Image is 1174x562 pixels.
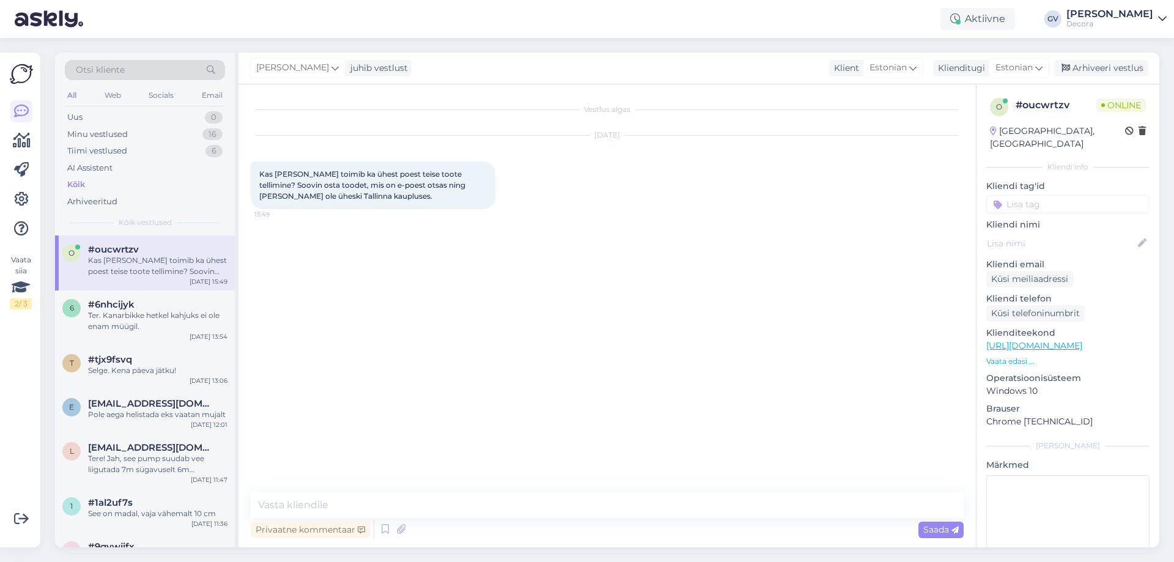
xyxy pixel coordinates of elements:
div: [DATE] [251,130,964,141]
div: Arhiveeri vestlus [1054,60,1148,76]
a: [URL][DOMAIN_NAME] [986,340,1082,351]
div: Tere! Jah, see pump suudab vee liigutada 7m sügavuselt 6m kõrgusele, ehk kokku 13m kõrguste [PERS... [88,453,227,475]
div: Kas [PERSON_NAME] toimib ka ühest poest teise toote tellimine? Soovin osta toodet, mis on e-poest... [88,255,227,277]
span: 15:49 [254,210,300,219]
div: Socials [146,87,176,103]
div: Klient [829,62,859,75]
span: Online [1096,98,1146,112]
div: Uus [67,111,83,124]
span: #oucwrtzv [88,244,139,255]
p: Chrome [TECHNICAL_ID] [986,415,1150,428]
div: Selge. Kena päeva jätku! [88,365,227,376]
span: l [70,446,74,456]
p: Vaata edasi ... [986,356,1150,367]
div: Vaata siia [10,254,32,309]
div: Web [102,87,124,103]
p: Märkmed [986,459,1150,471]
div: [DATE] 13:54 [190,332,227,341]
span: #tjx9fsvq [88,354,132,365]
p: Brauser [986,402,1150,415]
div: Klienditugi [933,62,985,75]
span: Estonian [995,61,1033,75]
span: o [68,248,75,257]
span: #6nhcijyk [88,299,135,310]
div: 6 [205,145,223,157]
div: [DATE] 11:36 [191,519,227,528]
span: e [69,402,74,412]
div: AI Assistent [67,162,113,174]
div: Küsi telefoninumbrit [986,305,1085,322]
div: Küsi meiliaadressi [986,271,1073,287]
p: Kliendi nimi [986,218,1150,231]
span: t [70,358,74,368]
input: Lisa nimi [987,237,1135,250]
span: #9gvwjifx [88,541,135,552]
span: Kas [PERSON_NAME] toimib ka ühest poest teise toote tellimine? Soovin osta toodet, mis on e-poest... [259,169,467,201]
span: 6 [70,303,74,312]
div: Kõik [67,179,85,191]
span: Otsi kliente [76,64,125,76]
div: Ter. Kanarbikke hetkel kahjuks ei ole enam müügil. [88,310,227,332]
p: Kliendi email [986,258,1150,271]
div: # oucwrtzv [1016,98,1096,113]
span: einard678@hotmail.com [88,398,215,409]
div: [GEOGRAPHIC_DATA], [GEOGRAPHIC_DATA] [990,125,1125,150]
a: [PERSON_NAME]Decora [1066,9,1167,29]
p: Kliendi telefon [986,292,1150,305]
p: Kliendi tag'id [986,180,1150,193]
span: Saada [923,524,959,535]
input: Lisa tag [986,195,1150,213]
p: Windows 10 [986,385,1150,397]
div: Aktiivne [940,8,1015,30]
div: Decora [1066,19,1153,29]
div: [PERSON_NAME] [986,440,1150,451]
div: Email [199,87,225,103]
span: [PERSON_NAME] [256,61,329,75]
div: Minu vestlused [67,128,128,141]
span: #1al2uf7s [88,497,133,508]
div: Vestlus algas [251,104,964,115]
div: [DATE] 12:01 [191,420,227,429]
div: Kliendi info [986,161,1150,172]
div: [DATE] 15:49 [190,277,227,286]
div: juhib vestlust [345,62,408,75]
span: o [996,102,1002,111]
div: All [65,87,79,103]
div: [PERSON_NAME] [1066,9,1153,19]
div: See on madal, vaja vähemalt 10 cm [88,508,227,519]
span: larry8916@gmail.com [88,442,215,453]
img: Askly Logo [10,62,33,86]
span: 1 [70,501,73,511]
span: 9 [70,545,74,555]
div: 16 [202,128,223,141]
span: Estonian [869,61,907,75]
p: Operatsioonisüsteem [986,372,1150,385]
div: Tiimi vestlused [67,145,127,157]
div: GV [1044,10,1061,28]
div: Pole aega helistada eks vaatan mujalt [88,409,227,420]
div: [DATE] 13:06 [190,376,227,385]
span: Kõik vestlused [119,217,172,228]
div: Arhiveeritud [67,196,117,208]
div: 2 / 3 [10,298,32,309]
div: [DATE] 11:47 [191,475,227,484]
div: 0 [205,111,223,124]
p: Klienditeekond [986,327,1150,339]
div: Privaatne kommentaar [251,522,370,538]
